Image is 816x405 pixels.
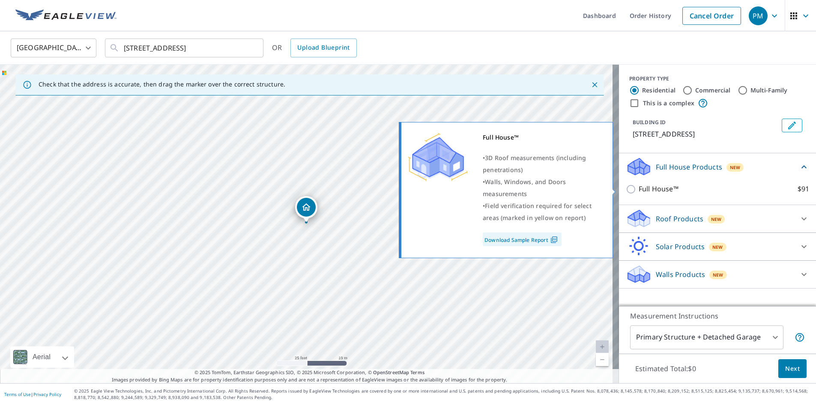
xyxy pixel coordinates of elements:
span: © 2025 TomTom, Earthstar Geographics SIO, © 2025 Microsoft Corporation, © [194,369,424,376]
p: BUILDING ID [633,119,666,126]
div: Primary Structure + Detached Garage [630,325,783,349]
div: Dropped pin, building 1, Residential property, 303 E Main St Brownsdale, MN 55918 [295,196,317,223]
span: New [712,244,723,250]
label: This is a complex [643,99,694,107]
p: Roof Products [656,214,703,224]
a: Download Sample Report [483,232,562,246]
label: Multi-Family [750,86,788,95]
label: Commercial [695,86,731,95]
img: EV Logo [15,9,117,22]
div: Aerial [10,346,74,368]
p: [STREET_ADDRESS] [633,129,778,139]
a: Current Level 20, Zoom Out [596,353,609,366]
a: Privacy Policy [33,391,61,397]
span: Next [785,363,800,374]
p: © 2025 Eagle View Technologies, Inc. and Pictometry International Corp. All Rights Reserved. Repo... [74,388,812,401]
label: Residential [642,86,676,95]
img: Pdf Icon [548,236,560,244]
span: 3D Roof measurements (including penetrations) [483,154,586,174]
div: • [483,176,602,200]
div: PROPERTY TYPE [629,75,806,83]
p: $91 [798,184,809,194]
p: Full House Products [656,162,722,172]
div: Full House™ [483,131,602,143]
a: OpenStreetMap [373,369,409,375]
p: Walls Products [656,269,705,280]
img: Premium [408,131,468,183]
span: New [730,164,741,171]
div: OR [272,39,357,57]
p: Measurement Instructions [630,311,805,321]
span: Walls, Windows, and Doors measurements [483,178,566,198]
a: Cancel Order [682,7,741,25]
div: PM [749,6,768,25]
a: Terms of Use [4,391,31,397]
div: Full House ProductsNew [626,157,809,177]
span: Your report will include the primary structure and a detached garage if one exists. [795,332,805,342]
p: | [4,392,61,397]
span: New [713,271,723,278]
p: Check that the address is accurate, then drag the marker over the correct structure. [39,80,285,88]
button: Close [589,79,600,90]
a: Current Level 20, Zoom In Disabled [596,340,609,353]
input: Search by address or latitude-longitude [124,36,246,60]
span: Field verification required for select areas (marked in yellow on report) [483,202,592,222]
div: Aerial [30,346,53,368]
div: • [483,200,602,224]
p: Solar Products [656,241,705,252]
div: Solar ProductsNew [626,236,809,257]
div: Walls ProductsNew [626,264,809,285]
div: • [483,152,602,176]
button: Next [778,359,807,378]
a: Terms [410,369,424,375]
button: Edit building 1 [782,119,802,132]
p: Estimated Total: $0 [628,359,703,378]
a: Upload Blueprint [290,39,356,57]
p: Full House™ [639,184,679,194]
span: Upload Blueprint [297,42,350,53]
div: Roof ProductsNew [626,208,809,229]
span: New [711,216,722,223]
div: [GEOGRAPHIC_DATA] [11,36,96,60]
